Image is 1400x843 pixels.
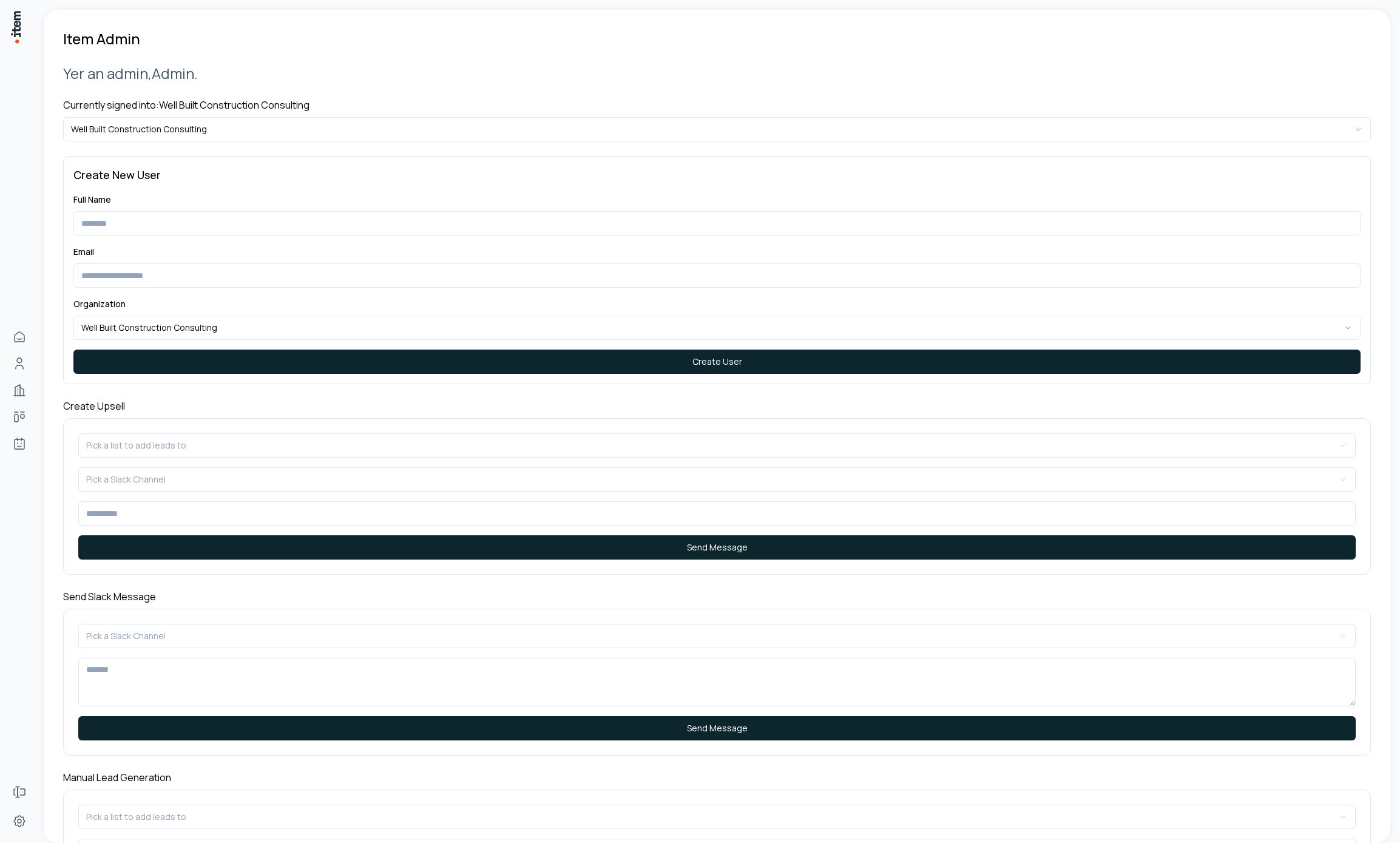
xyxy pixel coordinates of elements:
[7,405,32,429] a: Deals
[78,716,1356,740] button: Send Message
[7,809,32,833] a: Settings
[63,98,1371,112] h4: Currently signed into: Well Built Construction Consulting
[73,194,111,205] label: Full Name
[63,589,1371,604] h4: Send Slack Message
[7,325,32,349] a: Home
[63,29,140,49] h1: Item Admin
[7,432,32,456] a: Agents
[73,166,1361,183] h3: Create New User
[78,535,1356,560] button: Send Message
[7,378,32,402] a: Companies
[7,780,32,804] a: Forms
[63,63,1371,83] h2: Yer an admin, Admin .
[73,350,1361,374] button: Create User
[63,399,1371,413] h4: Create Upsell
[7,351,32,376] a: People
[73,246,94,257] label: Email
[10,10,22,44] img: Item Brain Logo
[73,298,126,310] label: Organization
[63,770,1371,785] h4: Manual Lead Generation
